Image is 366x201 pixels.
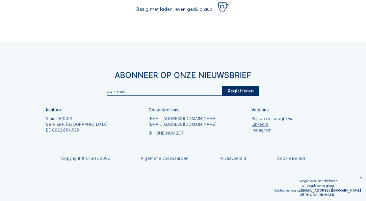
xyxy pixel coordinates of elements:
[274,188,361,193] div: Contacteer ons op
[222,86,259,96] div: Registreren
[46,108,61,112] div: Kantoor
[252,116,293,134] div: Blijf op de hoogte via
[274,179,361,183] div: Vragen over ons platform?
[274,183,361,188] div: Wij begeleiden u graag.
[136,7,216,12] span: Bezig met laden, even geduld aub...
[303,193,336,197] a: [PHONE_NUMBER]
[46,116,107,134] div: Sluis 2B/0001 9810 Eke, [GEOGRAPHIC_DATA] BE 0822.654.525
[277,157,305,161] a: Cookie Beleid
[301,188,361,193] a: [EMAIL_ADDRESS][DOMAIN_NAME]
[149,116,216,122] a: [EMAIL_ADDRESS][DOMAIN_NAME]
[252,127,293,133] a: Instagram
[149,131,216,136] a: [PHONE_NUMBER]
[274,193,361,197] div: of
[107,89,222,94] input: Uw e-mail
[149,108,180,112] div: Contacteer ons
[149,122,216,127] a: [EMAIL_ADDRESS][DOMAIN_NAME]
[61,157,110,161] div: Copyright © C-SITE 2023
[141,157,188,161] a: Algemene voorwaarden
[46,71,320,79] div: Abonneer op onze nieuwsbrief
[219,157,246,161] a: Privacybeleid
[252,108,269,112] div: Volg ons
[252,122,293,127] a: Linkedin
